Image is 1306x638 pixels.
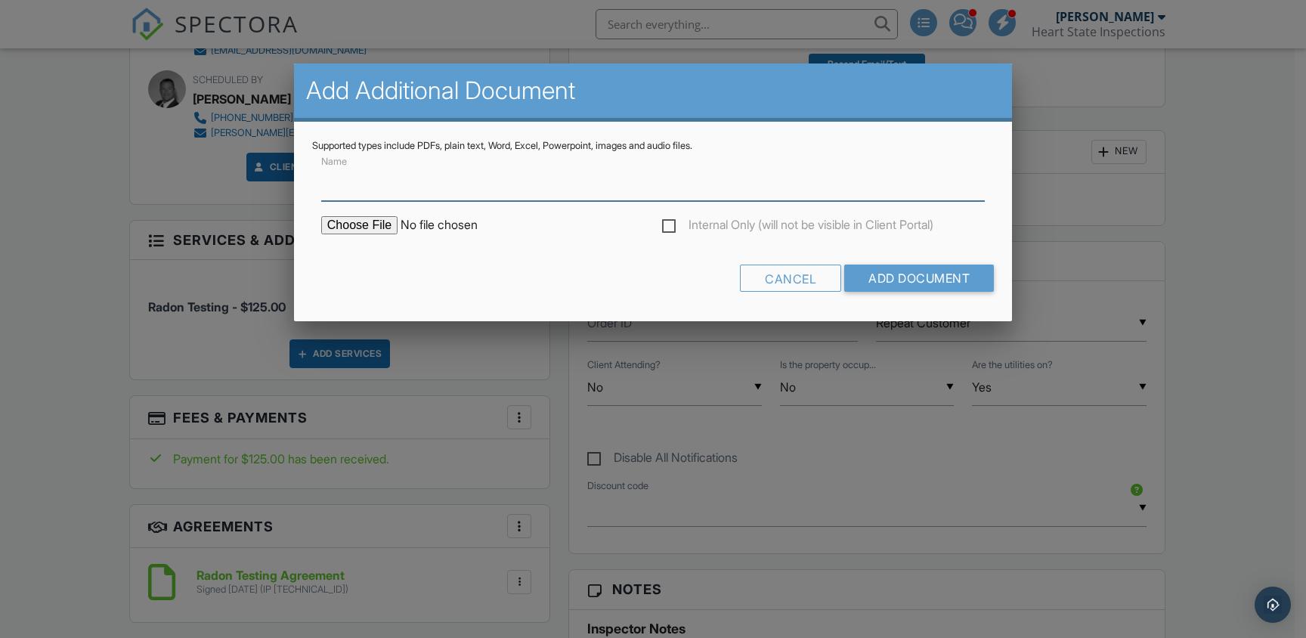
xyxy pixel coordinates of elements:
[844,265,994,292] input: Add Document
[740,265,841,292] div: Cancel
[321,155,347,169] label: Name
[312,140,994,152] div: Supported types include PDFs, plain text, Word, Excel, Powerpoint, images and audio files.
[306,76,1000,106] h2: Add Additional Document
[662,218,933,237] label: Internal Only (will not be visible in Client Portal)
[1255,587,1291,623] div: Open Intercom Messenger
